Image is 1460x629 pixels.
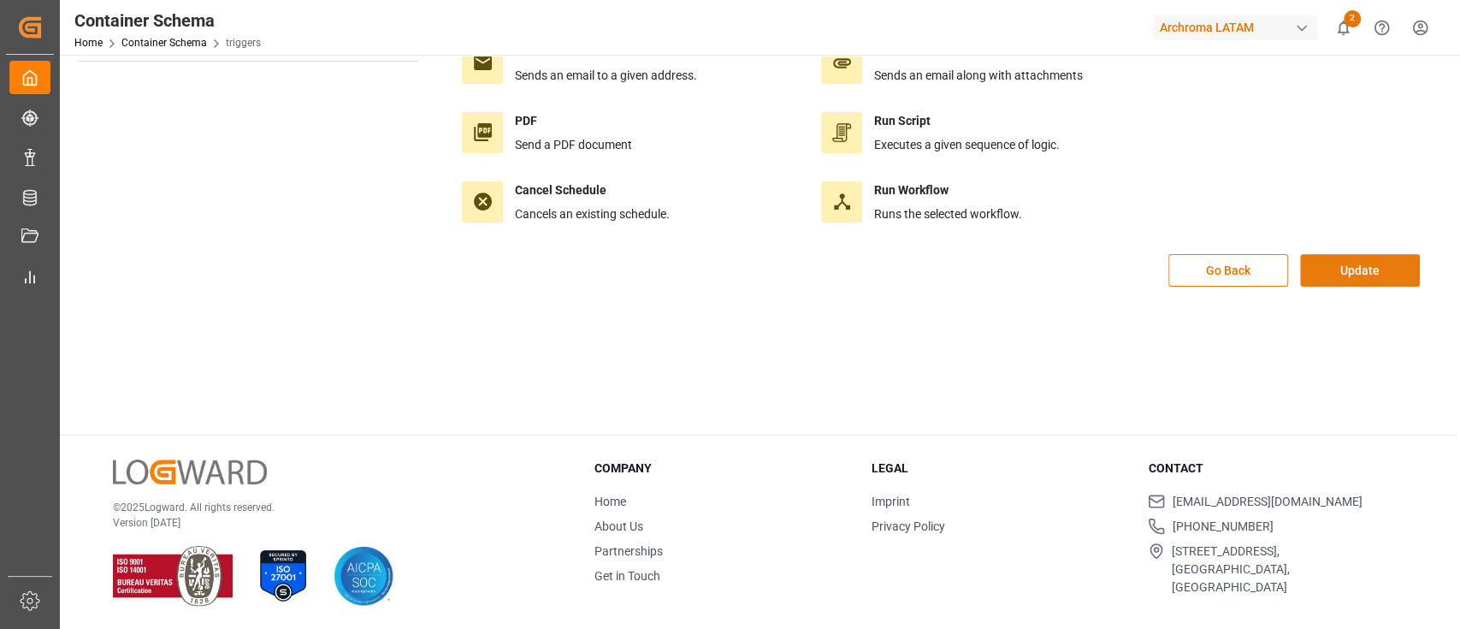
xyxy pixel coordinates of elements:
[121,37,207,49] a: Container Schema
[1344,10,1361,27] span: 2
[874,181,1022,199] h4: Run Workflow
[515,207,670,221] span: Cancels an existing schedule.
[872,519,945,533] a: Privacy Policy
[594,569,660,583] a: Get in Touch
[1153,15,1317,40] div: Archroma LATAM
[1300,254,1420,287] button: Update
[113,500,552,515] p: © 2025 Logward. All rights reserved.
[113,460,267,484] img: Logward Logo
[74,8,261,33] div: Container Schema
[515,138,632,151] span: Send a PDF document
[872,495,910,508] a: Imprint
[253,546,313,606] img: ISO 27001 Certification
[874,207,1022,221] span: Runs the selected workflow.
[334,546,393,606] img: AICPA SOC
[594,495,626,508] a: Home
[874,138,1060,151] span: Executes a given sequence of logic.
[1153,11,1324,44] button: Archroma LATAM
[1168,254,1288,287] button: Go Back
[594,544,663,558] a: Partnerships
[1148,460,1404,478] h3: Contact
[594,519,643,533] a: About Us
[113,546,233,606] img: ISO 9001 & ISO 14001 Certification
[1172,518,1273,536] span: [PHONE_NUMBER]
[515,181,670,199] h4: Cancel Schedule
[113,515,552,531] p: Version [DATE]
[515,112,632,130] h4: PDF
[1324,9,1362,47] button: show 2 new notifications
[872,460,1127,478] h3: Legal
[874,112,1060,130] h4: Run Script
[515,68,697,82] span: Sends an email to a given address.
[874,68,1083,82] span: Sends an email along with attachments
[1362,9,1401,47] button: Help Center
[1172,543,1404,596] span: [STREET_ADDRESS], [GEOGRAPHIC_DATA], [GEOGRAPHIC_DATA]
[594,460,850,478] h3: Company
[74,37,103,49] a: Home
[1172,493,1362,511] span: [EMAIL_ADDRESS][DOMAIN_NAME]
